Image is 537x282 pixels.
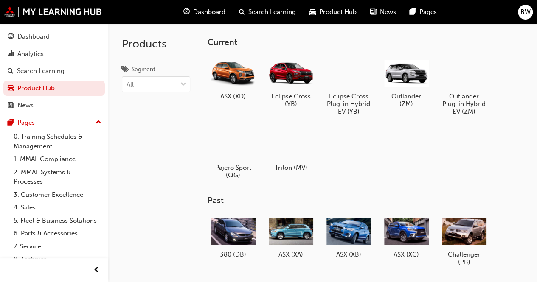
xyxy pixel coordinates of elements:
[326,92,371,115] h5: Eclipse Cross Plug-in Hybrid EV (YB)
[3,81,105,96] a: Product Hub
[419,7,437,17] span: Pages
[442,92,486,115] h5: Outlander Plug-in Hybrid EV (ZM)
[8,119,14,127] span: pages-icon
[323,54,374,118] a: Eclipse Cross Plug-in Hybrid EV (YB)
[8,33,14,41] span: guage-icon
[269,164,313,171] h5: Triton (MV)
[3,29,105,45] a: Dashboard
[518,5,533,20] button: BW
[384,92,429,108] h5: Outlander (ZM)
[265,212,316,262] a: ASX (XA)
[17,101,34,110] div: News
[309,7,316,17] span: car-icon
[193,7,225,17] span: Dashboard
[4,6,102,17] img: mmal
[93,265,100,276] span: prev-icon
[3,63,105,79] a: Search Learning
[208,125,259,182] a: Pajero Sport (QG)
[319,7,357,17] span: Product Hub
[122,37,190,51] h2: Products
[127,80,134,89] div: All
[208,37,523,47] h3: Current
[370,7,377,17] span: news-icon
[403,3,444,21] a: pages-iconPages
[10,214,105,227] a: 5. Fleet & Business Solutions
[3,115,105,131] button: Pages
[380,7,396,17] span: News
[8,67,14,75] span: search-icon
[17,118,35,128] div: Pages
[183,7,190,17] span: guage-icon
[211,92,256,100] h5: ASX (XD)
[10,253,105,266] a: 8. Technical
[180,79,186,90] span: down-icon
[10,130,105,153] a: 0. Training Schedules & Management
[439,54,489,118] a: Outlander Plug-in Hybrid EV (ZM)
[265,125,316,174] a: Triton (MV)
[17,66,65,76] div: Search Learning
[8,102,14,109] span: news-icon
[208,212,259,262] a: 380 (DB)
[208,195,523,205] h3: Past
[265,54,316,111] a: Eclipse Cross (YB)
[122,66,128,74] span: tags-icon
[326,251,371,258] h5: ASX (XB)
[8,50,14,58] span: chart-icon
[520,7,531,17] span: BW
[10,153,105,166] a: 1. MMAL Compliance
[10,227,105,240] a: 6. Parts & Accessories
[3,98,105,113] a: News
[381,54,432,111] a: Outlander (ZM)
[96,117,101,128] span: up-icon
[177,3,232,21] a: guage-iconDashboard
[384,251,429,258] h5: ASX (XC)
[248,7,296,17] span: Search Learning
[410,7,416,17] span: pages-icon
[381,212,432,262] a: ASX (XC)
[269,251,313,258] h5: ASX (XA)
[269,92,313,108] h5: Eclipse Cross (YB)
[239,7,245,17] span: search-icon
[211,164,256,179] h5: Pajero Sport (QG)
[10,166,105,188] a: 2. MMAL Systems & Processes
[17,32,50,42] div: Dashboard
[232,3,303,21] a: search-iconSearch Learning
[3,27,105,115] button: DashboardAnalyticsSearch LearningProduct HubNews
[10,188,105,201] a: 3. Customer Excellence
[363,3,403,21] a: news-iconNews
[3,46,105,62] a: Analytics
[8,85,14,92] span: car-icon
[439,212,489,269] a: Challenger (PB)
[132,65,155,74] div: Segment
[323,212,374,262] a: ASX (XB)
[303,3,363,21] a: car-iconProduct Hub
[10,240,105,253] a: 7. Service
[211,251,256,258] h5: 380 (DB)
[10,201,105,214] a: 4. Sales
[208,54,259,103] a: ASX (XD)
[17,49,44,59] div: Analytics
[442,251,486,266] h5: Challenger (PB)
